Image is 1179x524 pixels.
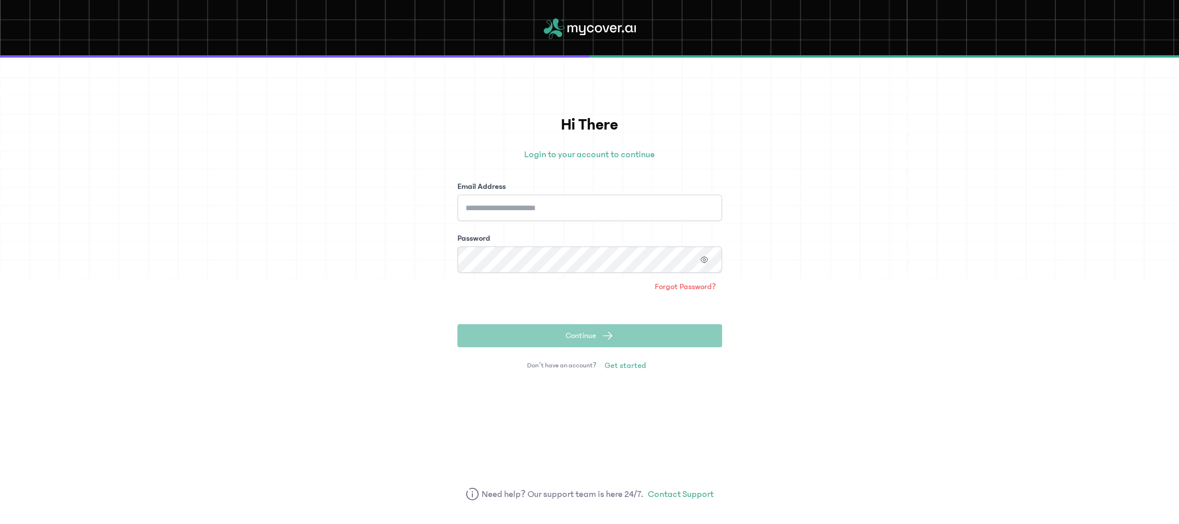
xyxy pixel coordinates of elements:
[655,281,716,293] span: Forgot Password?
[457,233,490,244] label: Password
[482,487,643,501] span: Need help? Our support team is here 24/7.
[457,181,506,192] label: Email Address
[566,330,596,341] span: Continue
[527,361,596,370] span: Don’t have an account?
[457,324,722,347] button: Continue
[457,113,722,137] h1: Hi There
[457,147,722,161] p: Login to your account to continue
[649,278,722,296] a: Forgot Password?
[599,356,652,375] a: Get started
[648,487,713,501] a: Contact Support
[605,360,646,371] span: Get started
